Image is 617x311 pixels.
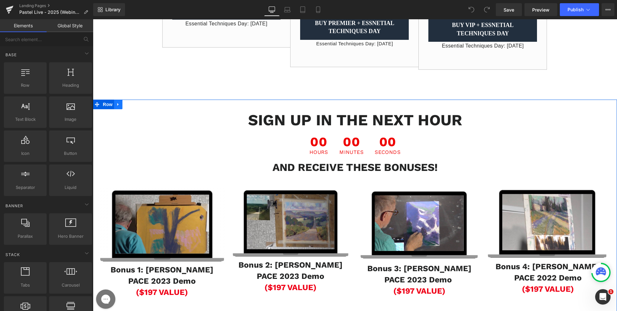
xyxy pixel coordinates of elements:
[6,282,45,289] span: Tabs
[595,289,611,305] iframe: Intercom live chat
[207,21,316,28] p: Essential Techniques Day: [DATE]
[5,52,17,58] span: Base
[280,3,295,16] a: Laptop
[504,6,514,13] span: Save
[19,10,81,15] span: Pastel Live - 2025 (Webinar Attendee Pricing)
[21,80,30,90] a: Expand / Collapse
[6,150,45,157] span: Icon
[19,3,93,8] a: Landing Pages
[335,22,444,31] p: Essential Techniques Day: [DATE]
[51,150,90,157] span: Button
[51,282,90,289] span: Carousel
[532,6,550,13] span: Preview
[264,3,280,16] a: Desktop
[295,3,310,16] a: Tablet
[155,92,369,110] b: SIGN UP IN THE NEXT HOUR
[608,289,613,294] span: 1
[421,254,489,263] b: PACE 2022 Demo
[282,116,308,130] span: 00
[18,246,121,266] b: Bonus 1: [PERSON_NAME] PACE 2023 Demo
[217,130,235,136] span: Hours
[5,203,24,209] span: Banner
[8,80,21,90] span: Row
[300,267,353,276] span: ($197 VALUE)
[172,263,224,273] span: ($197 VALUE)
[246,116,271,130] span: 00
[524,3,557,16] a: Preview
[6,82,45,89] span: Row
[51,184,90,191] span: Liquid
[602,3,614,16] button: More
[568,7,584,12] span: Publish
[6,116,45,123] span: Text Block
[403,243,507,252] b: Bonus 4: [PERSON_NAME]
[246,130,271,136] span: Minutes
[3,2,22,22] button: Open gorgias live chat
[465,3,478,16] button: Undo
[164,252,231,262] b: PACE 2023 Demo
[282,130,308,136] span: Seconds
[105,7,121,13] span: Library
[310,3,326,16] a: Mobile
[429,265,481,274] span: ($197 VALUE)
[51,116,90,123] span: Image
[51,82,90,89] span: Heading
[47,19,93,32] a: Global Style
[274,244,379,254] b: Bonus 3: [PERSON_NAME]
[51,233,90,240] span: Hero Banner
[480,3,493,16] button: Redo
[217,116,235,130] span: 00
[180,142,345,154] b: AND RECEIVE THESE BONUSES!
[79,0,188,9] p: Essential Techniques Day: [DATE]
[6,233,45,240] span: Parallax
[43,268,95,278] span: ($197 VALUE)
[560,3,599,16] button: Publish
[342,2,437,18] span: buy vip + essnetial techniques day
[93,3,125,16] a: New Library
[6,184,45,191] span: Separator
[146,241,250,250] b: Bonus 2: [PERSON_NAME]
[291,256,359,265] b: PACE 2023 Demo
[5,252,21,258] span: Stack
